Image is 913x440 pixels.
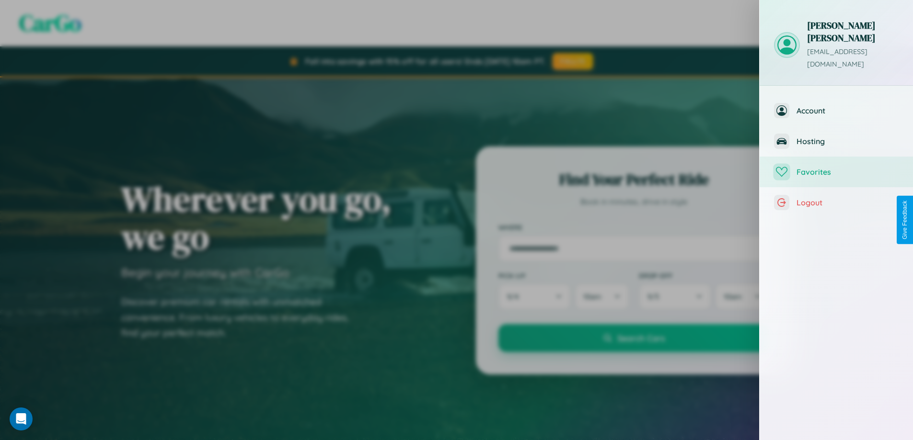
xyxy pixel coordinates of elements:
span: Hosting [797,136,899,146]
div: Give Feedback [901,201,908,239]
p: [EMAIL_ADDRESS][DOMAIN_NAME] [807,46,899,71]
span: Logout [797,198,899,207]
button: Account [760,95,913,126]
div: Open Intercom Messenger [10,407,33,430]
button: Hosting [760,126,913,157]
button: Logout [760,187,913,218]
span: Account [797,106,899,115]
span: Favorites [797,167,899,177]
button: Favorites [760,157,913,187]
h3: [PERSON_NAME] [PERSON_NAME] [807,19,899,44]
